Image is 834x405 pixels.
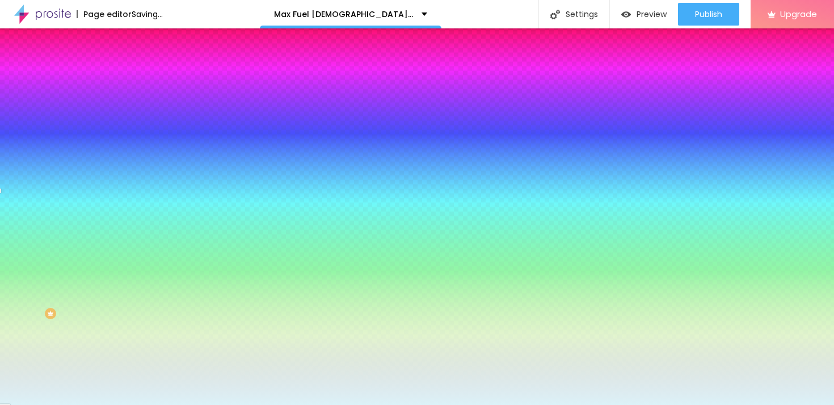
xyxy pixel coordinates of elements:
button: Preview [610,3,678,26]
div: Page editor [77,10,132,18]
span: Upgrade [780,9,817,19]
span: Publish [695,10,722,19]
p: Max Fuel [DEMOGRAPHIC_DATA][MEDICAL_DATA]™ vs Traditional Boosters: Which Works Better? [274,10,413,18]
div: Saving... [132,10,163,18]
img: Icone [550,10,560,19]
button: Publish [678,3,739,26]
span: Preview [637,10,667,19]
img: view-1.svg [621,10,631,19]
